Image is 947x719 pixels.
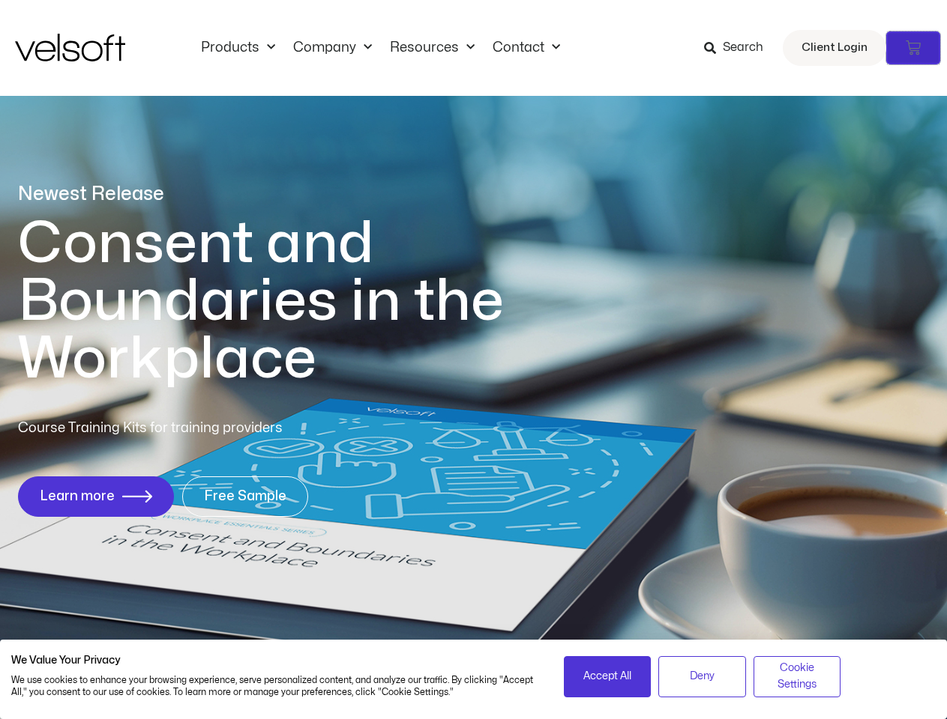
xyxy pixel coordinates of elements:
p: Newest Release [18,181,565,207]
span: Cookie Settings [763,660,832,694]
span: Client Login [802,38,868,58]
span: Search [723,38,763,58]
button: Accept all cookies [564,656,652,697]
a: ContactMenu Toggle [484,40,569,56]
span: Accept All [583,668,631,685]
span: Learn more [40,489,115,504]
p: Course Training Kits for training providers [18,418,391,439]
a: Search [704,35,774,61]
a: Free Sample [182,476,308,517]
button: Deny all cookies [658,656,746,697]
a: ProductsMenu Toggle [192,40,284,56]
h1: Consent and Boundaries in the Workplace [18,215,565,388]
a: CompanyMenu Toggle [284,40,381,56]
button: Adjust cookie preferences [754,656,841,697]
span: Free Sample [204,489,286,504]
h2: We Value Your Privacy [11,654,541,667]
a: Learn more [18,476,174,517]
nav: Menu [192,40,569,56]
p: We use cookies to enhance your browsing experience, serve personalized content, and analyze our t... [11,673,541,699]
img: Velsoft Training Materials [15,34,125,61]
a: ResourcesMenu Toggle [381,40,484,56]
a: Client Login [783,30,886,66]
span: Deny [690,668,715,685]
